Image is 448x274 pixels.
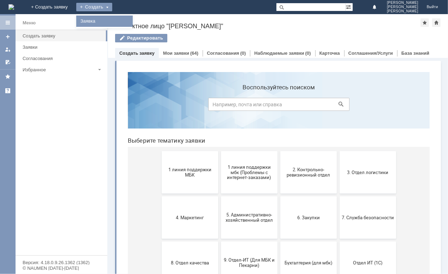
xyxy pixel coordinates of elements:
[101,191,153,202] span: 9. Отдел-ИТ (Для МБК и Пекарни)
[160,101,213,111] span: 2. Контрольно-ревизионный отдел
[432,18,441,27] div: Сделать домашней страницей
[23,266,100,270] div: © NAUMEN [DATE]-[DATE]
[99,85,155,127] button: 1 линия поддержки мбк (Проблемы с интернет-заказами)
[40,220,96,263] button: Отдел-ИТ (Битрикс24 и CRM)
[42,193,94,199] span: 8. Отдел качества
[40,175,96,218] button: 8. Отдел качества
[2,31,13,42] a: Создать заявку
[40,85,96,127] button: 1 линия поддержки МБК
[6,71,307,78] header: Выберите тематику заявки
[86,17,227,24] label: Воспользуйтесь поиском
[348,50,393,56] a: Соглашения/Услуги
[20,42,106,53] a: Заявки
[42,236,94,247] span: Отдел-ИТ (Битрикс24 и CRM)
[217,220,274,263] button: Франчайзинг
[23,260,100,265] div: Версия: 4.18.0.9.26.1362 (1362)
[217,175,274,218] button: Отдел ИТ (1С)
[254,50,304,56] a: Наблюдаемые заявки
[160,148,213,154] span: 6. Закупки
[20,30,106,41] a: Создать заявку
[220,193,272,199] span: Отдел ИТ (1С)
[220,148,272,154] span: 7. Служба безопасности
[217,130,274,172] button: 7. Служба безопасности
[23,19,36,27] div: Меню
[23,56,103,61] div: Согласования
[78,17,131,25] a: Заявка
[420,18,429,27] div: Добавить в избранное
[23,44,103,50] div: Заявки
[217,85,274,127] button: 3. Отдел логистики
[115,23,420,30] div: Контактное лицо "[PERSON_NAME]"
[319,50,340,56] a: Карточка
[2,85,13,96] a: Сервис Деск
[99,130,155,172] button: 5. Административно-хозяйственный отдел
[42,148,94,154] span: 4. Маркетинг
[20,53,106,64] a: Согласования
[346,3,353,10] span: Расширенный поиск
[190,50,198,56] div: (64)
[387,1,418,5] span: [PERSON_NAME]
[40,130,96,172] button: 4. Маркетинг
[101,146,153,156] span: 5. Административно-хозяйственный отдел
[160,239,213,244] span: Финансовый отдел
[401,50,429,56] a: База знаний
[86,31,227,44] input: Например, почта или справка
[99,220,155,263] button: Отдел-ИТ (Офис)
[101,239,153,244] span: Отдел-ИТ (Офис)
[119,50,155,56] a: Создать заявку
[240,50,246,56] div: (0)
[387,9,418,13] span: [PERSON_NAME]
[160,193,213,199] span: Бухгалтерия (для мбк)
[158,85,215,127] button: 2. Контрольно-ревизионный отдел
[2,44,13,55] a: Мои заявки
[76,3,112,11] div: Создать
[220,239,272,244] span: Франчайзинг
[8,4,14,10] img: logo
[387,5,418,9] span: [PERSON_NAME]
[207,50,239,56] a: Согласования
[42,101,94,111] span: 1 линия поддержки МБК
[101,98,153,114] span: 1 линия поддержки мбк (Проблемы с интернет-заказами)
[23,67,95,72] div: Избранное
[158,130,215,172] button: 6. Закупки
[305,50,311,56] div: (0)
[23,33,103,38] div: Создать заявку
[158,175,215,218] button: Бухгалтерия (для мбк)
[158,220,215,263] button: Финансовый отдел
[2,56,13,68] a: Мои согласования
[220,103,272,108] span: 3. Отдел логистики
[163,50,189,56] a: Мои заявки
[99,175,155,218] button: 9. Отдел-ИТ (Для МБК и Пекарни)
[8,4,14,10] a: Перейти на домашнюю страницу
